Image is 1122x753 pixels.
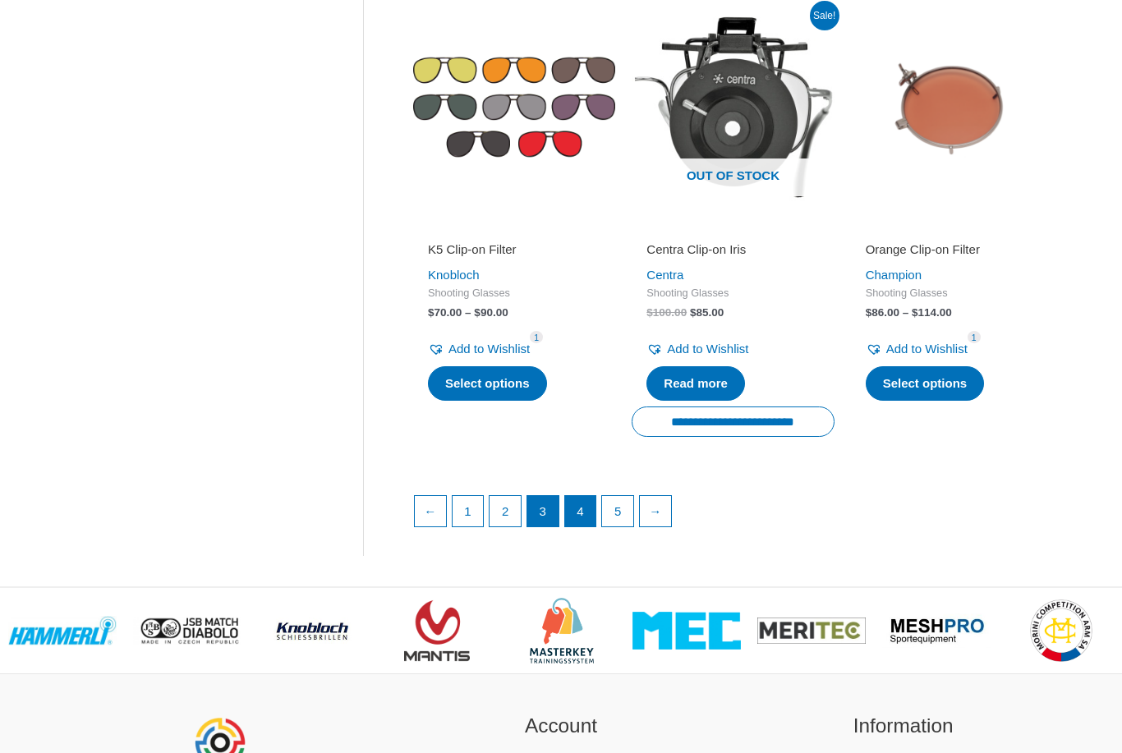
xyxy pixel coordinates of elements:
[428,241,600,264] a: K5 Clip-on Filter
[632,6,834,208] a: Out of stock
[866,306,899,319] bdi: 86.00
[752,711,1054,742] h2: Information
[465,306,471,319] span: –
[646,306,687,319] bdi: 100.00
[490,496,521,527] a: Page 2
[646,287,819,301] span: Shooting Glasses
[690,306,697,319] span: $
[646,306,653,319] span: $
[428,306,462,319] bdi: 70.00
[866,218,1038,238] iframe: Customer reviews powered by Trustpilot
[646,268,683,282] a: Centra
[646,366,745,401] a: Read more about “Centra Clip-on Iris”
[968,331,981,343] span: 1
[640,496,671,527] a: →
[565,496,596,527] a: Page 4
[866,287,1038,301] span: Shooting Glasses
[644,158,821,196] span: Out of stock
[866,241,1038,258] h2: Orange Clip-on Filter
[646,337,748,360] a: Add to Wishlist
[530,331,543,343] span: 1
[866,366,985,401] a: Select options for “Orange Clip-on Filter”
[866,306,872,319] span: $
[428,241,600,258] h2: K5 Clip-on Filter
[866,241,1038,264] a: Orange Clip-on Filter
[632,6,834,208] img: Centra Clip-on Iris
[903,306,909,319] span: –
[690,306,724,319] bdi: 85.00
[411,711,712,742] h2: Account
[448,342,530,356] span: Add to Wishlist
[810,1,839,30] span: Sale!
[428,306,435,319] span: $
[453,496,484,527] a: Page 1
[527,496,559,527] span: Page 3
[428,218,600,238] iframe: Customer reviews powered by Trustpilot
[866,337,968,360] a: Add to Wishlist
[474,306,481,319] span: $
[866,268,922,282] a: Champion
[886,342,968,356] span: Add to Wishlist
[413,495,1053,536] nav: Product Pagination
[851,6,1053,208] img: Orange Clip-on Filter
[667,342,748,356] span: Add to Wishlist
[646,241,819,258] h2: Centra Clip-on Iris
[646,241,819,264] a: Centra Clip-on Iris
[428,268,480,282] a: Knobloch
[474,306,508,319] bdi: 90.00
[912,306,952,319] bdi: 114.00
[912,306,918,319] span: $
[646,218,819,238] iframe: Customer reviews powered by Trustpilot
[415,496,446,527] a: ←
[413,6,615,208] img: K5 Clip-on Filter
[428,366,547,401] a: Select options for “K5 Clip-on Filter”
[428,337,530,360] a: Add to Wishlist
[428,287,600,301] span: Shooting Glasses
[602,496,633,527] a: Page 5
